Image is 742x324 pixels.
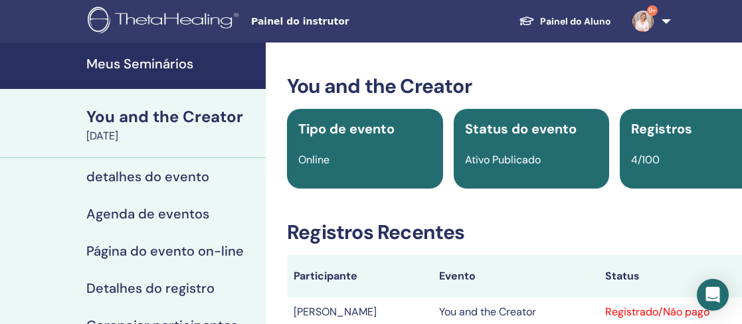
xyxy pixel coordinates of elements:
img: graduation-cap-white.svg [519,15,535,27]
span: Ativo Publicado [465,153,541,167]
span: 9+ [647,5,658,16]
a: Painel do Aluno [508,9,622,34]
img: logo.png [88,7,243,37]
h4: Agenda de eventos [86,206,209,222]
a: You and the Creator[DATE] [78,106,266,144]
span: 4/100 [631,153,660,167]
h4: Página do evento on-line [86,243,244,259]
th: Participante [287,255,432,297]
h4: Detalhes do registro [86,280,215,296]
span: Status do evento [465,120,577,137]
span: Painel do instrutor [251,15,450,29]
span: Online [298,153,329,167]
h4: detalhes do evento [86,169,209,185]
div: You and the Creator [86,106,258,128]
img: default.jpg [632,11,654,32]
div: Open Intercom Messenger [697,279,729,311]
span: Registros [631,120,692,137]
th: Evento [432,255,599,297]
h4: Meus Seminários [86,56,258,72]
div: [DATE] [86,128,258,144]
span: Tipo de evento [298,120,395,137]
